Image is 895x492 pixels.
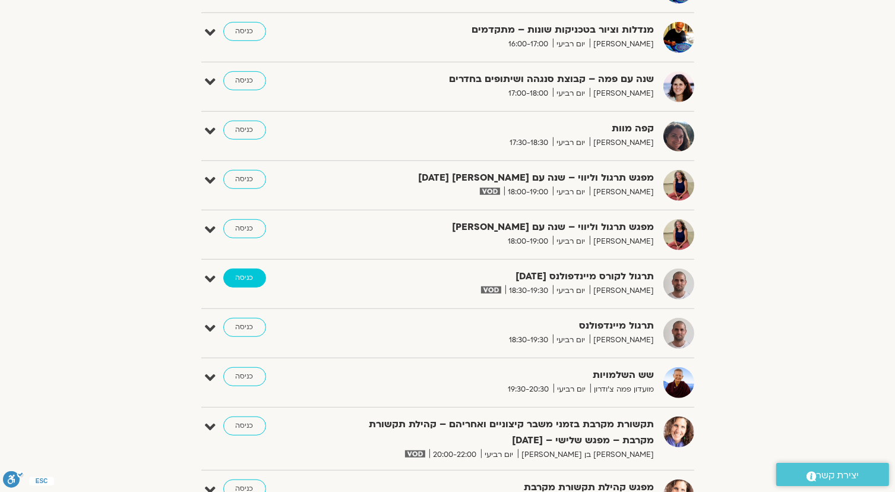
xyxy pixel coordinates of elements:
span: [PERSON_NAME] [590,334,654,346]
a: כניסה [223,219,266,238]
a: כניסה [223,417,266,436]
span: יום רביעי [553,38,590,51]
span: יום רביעי [481,449,518,461]
img: vodicon [405,450,425,458]
span: 17:00-18:00 [505,87,553,100]
a: כניסה [223,318,266,337]
strong: שנה עם פמה – קבוצת סנגהה ושיתופים בחדרים [363,71,654,87]
span: מועדון פמה צ'ודרון [590,383,654,396]
span: [PERSON_NAME] בן [PERSON_NAME] [518,449,654,461]
strong: מנדלות וציור בטכניקות שונות – מתקדמים [363,22,654,38]
strong: קפה מוות [363,121,654,137]
span: יום רביעי [553,235,590,248]
img: vodicon [480,188,499,195]
span: יום רביעי [553,137,590,149]
span: יצירת קשר [817,468,859,484]
span: יום רביעי [553,285,590,297]
a: כניסה [223,121,266,140]
span: [PERSON_NAME] [590,137,654,149]
strong: שש השלמויות [363,367,654,383]
span: [PERSON_NAME] [590,186,654,198]
span: 20:00-22:00 [429,449,481,461]
span: [PERSON_NAME] [590,87,654,100]
strong: תרגול לקורס מיינדפולנס [DATE] [363,269,654,285]
a: כניסה [223,367,266,386]
a: כניסה [223,269,266,288]
span: 18:00-19:00 [504,235,553,248]
a: כניסה [223,22,266,41]
strong: תרגול מיינדפולנס [363,318,654,334]
span: [PERSON_NAME] [590,38,654,51]
span: 19:30-20:30 [504,383,554,396]
span: 18:00-19:00 [504,186,553,198]
span: 16:00-17:00 [505,38,553,51]
a: כניסה [223,71,266,90]
span: יום רביעי [554,383,590,396]
strong: מפגש תרגול וליווי – שנה עם [PERSON_NAME] [DATE] [363,170,654,186]
span: 17:30-18:30 [506,137,553,149]
strong: מפגש תרגול וליווי – שנה עם [PERSON_NAME] [363,219,654,235]
span: יום רביעי [553,87,590,100]
span: יום רביעי [553,186,590,198]
a: יצירת קשר [776,463,889,486]
span: 18:30-19:30 [505,334,553,346]
span: 18:30-19:30 [505,285,553,297]
a: כניסה [223,170,266,189]
span: יום רביעי [553,334,590,346]
span: [PERSON_NAME] [590,235,654,248]
span: [PERSON_NAME] [590,285,654,297]
img: vodicon [481,286,501,294]
strong: תקשורת מקרבת בזמני משבר קיצוניים ואחריהם – קהילת תקשורת מקרבת – מפגש שלישי – [DATE] [363,417,654,449]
